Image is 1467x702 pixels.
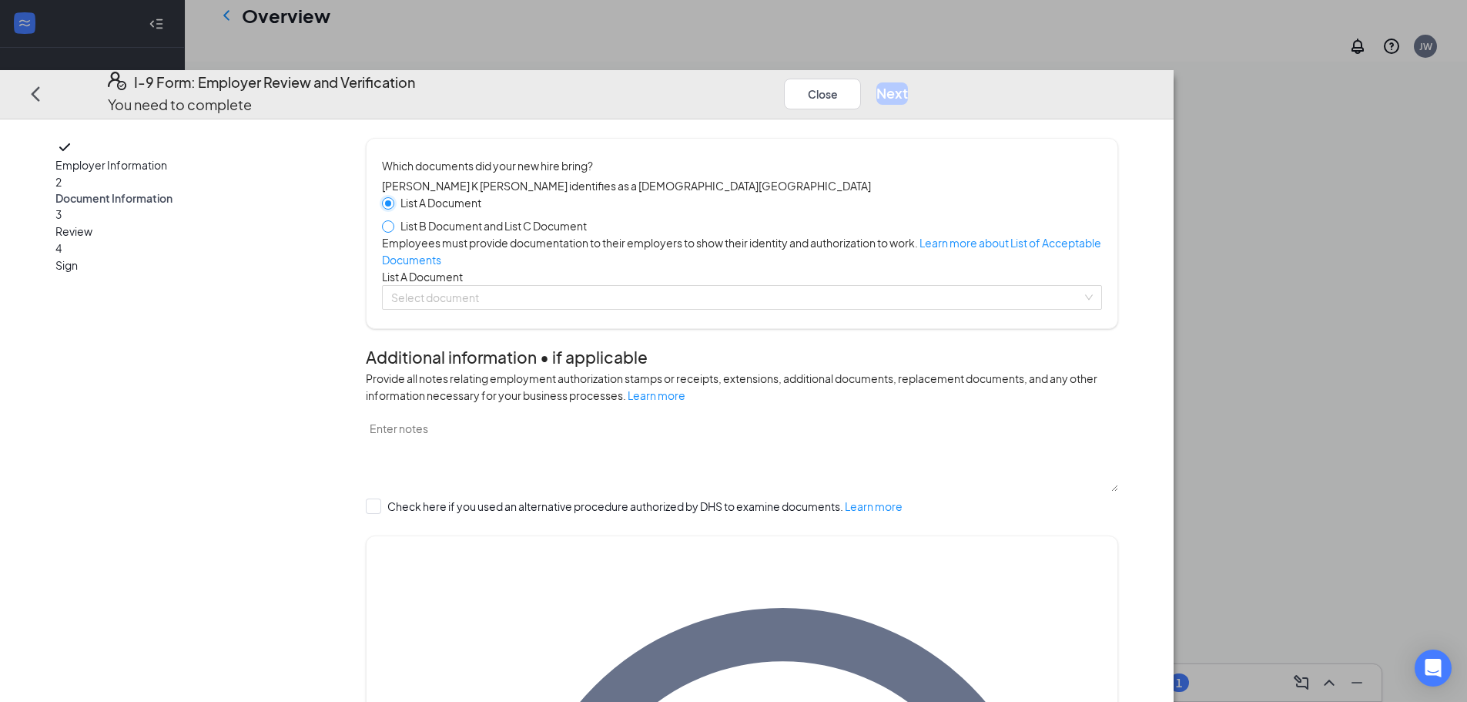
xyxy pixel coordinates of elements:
[134,72,415,93] h4: I-9 Form: Employer Review and Verification
[55,223,321,240] span: Review
[108,72,126,90] svg: FormI9EVerifyIcon
[784,79,861,109] button: Close
[55,156,321,173] span: Employer Information
[845,499,903,513] a: Learn more
[382,236,1101,267] span: Employees must provide documentation to their employers to show their identity and authorization ...
[382,179,871,193] span: [PERSON_NAME] K [PERSON_NAME] identifies as a [DEMOGRAPHIC_DATA][GEOGRAPHIC_DATA]
[55,138,74,156] svg: Checkmark
[382,157,1102,174] span: Which documents did your new hire bring?
[537,347,648,368] span: • if applicable
[387,499,903,514] div: Check here if you used an alternative procedure authorized by DHS to examine documents.
[366,371,1097,402] span: Provide all notes relating employment authorization stamps or receipts, extensions, additional do...
[55,175,62,189] span: 2
[382,270,463,284] span: List A Document
[876,82,908,104] button: Next
[394,194,487,211] span: List A Document
[55,257,321,274] span: Sign
[366,347,537,368] span: Additional information
[55,241,62,255] span: 4
[394,217,593,234] span: List B Document and List C Document
[628,388,685,402] a: Learn more
[1415,650,1452,687] div: Open Intercom Messenger
[55,207,62,221] span: 3
[108,94,415,116] p: You need to complete
[55,190,321,206] span: Document Information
